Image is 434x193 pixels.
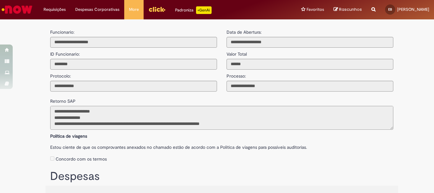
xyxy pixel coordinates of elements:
span: EB [388,7,392,11]
b: Política de viagens [50,133,87,139]
img: ServiceNow [1,3,33,16]
span: More [129,6,139,13]
h1: Despesas [50,170,393,183]
label: ID Funcionario: [50,48,80,57]
label: Retorno SAP [50,95,76,104]
label: Concordo com os termos [56,156,107,162]
span: Despesas Corporativas [75,6,119,13]
label: Data de Abertura: [227,29,261,35]
label: Protocolo: [50,70,71,79]
span: Requisições [44,6,66,13]
span: Favoritos [307,6,324,13]
p: +GenAi [196,6,212,14]
a: Rascunhos [334,7,362,13]
span: Rascunhos [339,6,362,12]
label: Valor Total [227,48,247,57]
div: Padroniza [175,6,212,14]
label: Processo: [227,70,246,79]
span: [PERSON_NAME] [397,7,429,12]
label: Estou ciente de que os comprovantes anexados no chamado estão de acordo com a Politica de viagens... [50,141,393,150]
img: click_logo_yellow_360x200.png [148,4,166,14]
label: Funcionario: [50,29,74,35]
